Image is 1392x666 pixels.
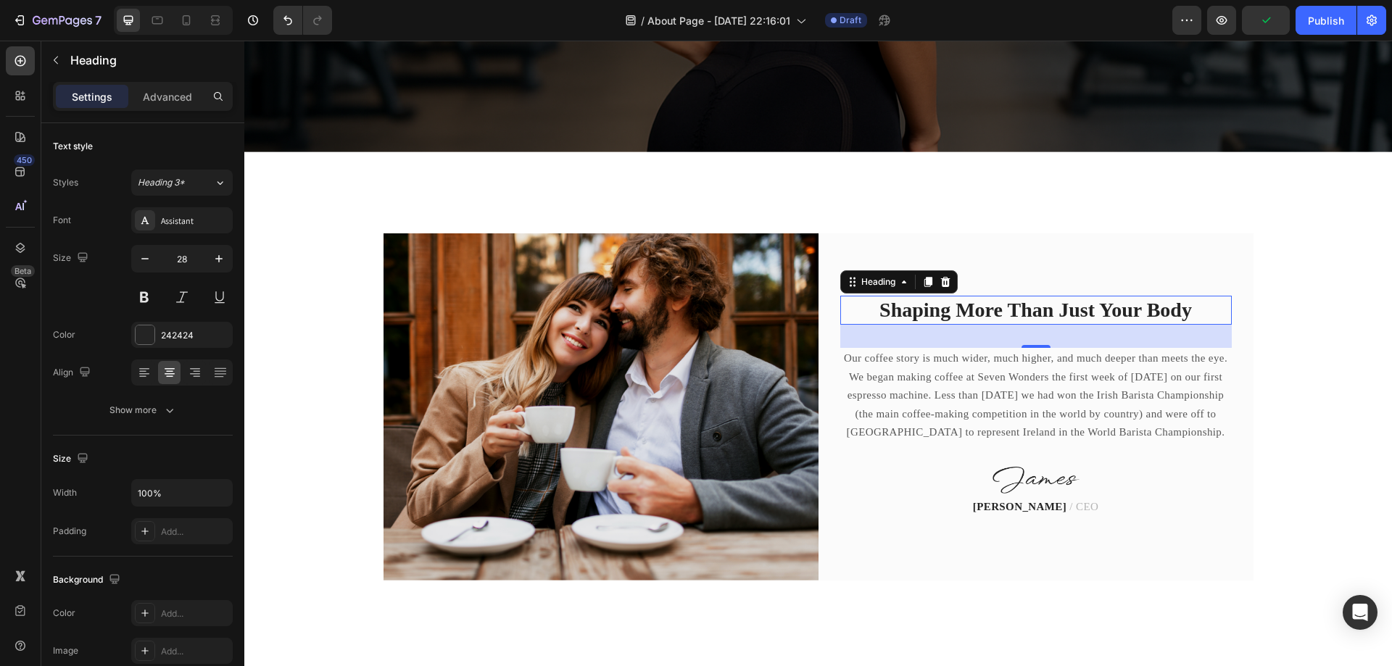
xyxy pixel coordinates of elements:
div: Styles [53,176,78,189]
button: Show more [53,397,233,423]
p: Advanced [143,89,192,104]
p: Our coffee story is much wider, much higher, and much deeper than meets the eye. We began making ... [597,309,986,401]
strong: [PERSON_NAME] [729,460,822,472]
div: 450 [14,154,35,166]
div: Add... [161,525,229,538]
span: Draft [840,14,861,27]
div: Size [53,249,91,268]
div: Heading [614,235,654,248]
img: Alt Image [748,426,835,453]
div: Add... [161,645,229,658]
p: Our Coffee [213,623,935,654]
div: Font [53,214,71,227]
div: Image [53,644,78,657]
h2: Rich Text Editor. Editing area: main [596,255,987,284]
span: / CEO [825,460,854,472]
div: Add... [161,607,229,620]
div: Align [53,363,94,383]
span: Heading 3* [138,176,185,189]
span: / [641,13,645,28]
div: Color [53,328,75,341]
p: Shaping More Than Just Your Body [597,257,986,283]
div: Undo/Redo [273,6,332,35]
div: Padding [53,525,86,538]
button: Publish [1296,6,1356,35]
iframe: Design area [244,41,1392,666]
button: Heading 3* [131,170,233,196]
div: Assistant [161,215,229,228]
div: Background [53,570,123,590]
div: Width [53,486,77,499]
div: Open Intercom Messenger [1343,595,1377,630]
div: Color [53,607,75,620]
p: Settings [72,89,112,104]
span: About Page - [DATE] 22:16:01 [647,13,790,28]
p: Heading [70,51,227,69]
input: Auto [132,480,232,506]
div: 242424 [161,329,229,342]
button: 7 [6,6,108,35]
div: Show more [109,403,177,417]
div: Beta [11,265,35,277]
div: Text style [53,140,93,153]
p: 7 [95,12,101,29]
div: Publish [1308,13,1344,28]
div: Size [53,449,91,469]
